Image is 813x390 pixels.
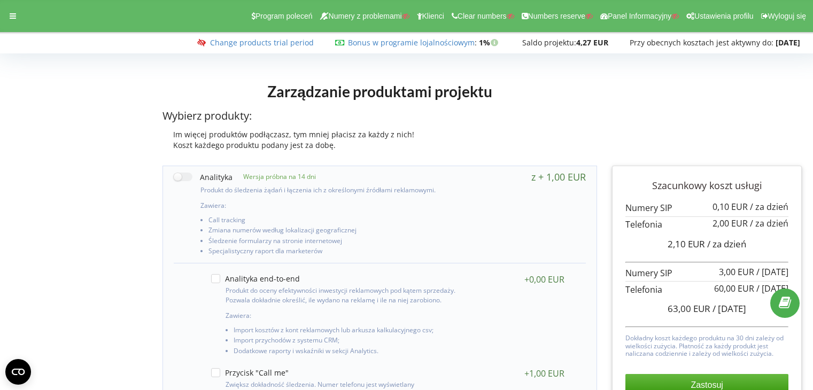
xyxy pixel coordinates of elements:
[162,129,598,140] div: Im więcej produktów podłączasz, tym mniej płacisz za każdy z nich!
[255,12,313,20] span: Program poleceń
[5,359,31,385] button: Open CMP widget
[226,286,459,304] p: Produkt do oceny efektywności inwestycji reklamowych pod kątem sprzedaży. Pozwala dokładnie okreś...
[211,368,289,377] label: Przycisk "Call me"
[200,201,462,210] p: Zawiera:
[576,37,608,48] strong: 4,27 EUR
[208,247,462,258] li: Specjalistyczny raport dla marketerów
[458,12,507,20] span: Clear numbers
[756,266,788,278] span: / [DATE]
[233,172,316,181] p: Wersja próbna na 14 dni
[162,140,598,151] div: Koszt każdego produktu podany jest za dobę.
[750,217,788,229] span: / za dzień
[608,12,671,20] span: Panel Informacyjny
[208,237,462,247] li: Śledzenie formularzy na stronie internetowej
[713,217,748,229] span: 2,00 EUR
[200,185,462,194] p: Produkt do śledzenia żądań i łączenia ich z określonymi źródłami reklamowymi.
[329,12,402,20] span: Numery z problemami
[776,37,800,48] strong: [DATE]
[208,216,462,227] li: Call tracking
[234,347,459,357] li: Dodatkowe raporty i wskaźniki w sekcji Analytics.
[707,238,746,250] span: / za dzień
[210,37,314,48] a: Change products trial period
[522,37,576,48] span: Saldo projektu:
[694,12,754,20] span: Ustawienia profilu
[625,267,788,279] p: Numery SIP
[625,219,788,231] p: Telefonia
[668,302,710,315] span: 63,00 EUR
[234,337,459,347] li: Import przychodów z systemu CRM;
[630,37,773,48] span: Przy obecnych kosztach jest aktywny do:
[713,302,746,315] span: / [DATE]
[226,311,459,320] p: Zawiera:
[719,266,754,278] span: 3,00 EUR
[714,283,754,294] span: 60,00 EUR
[174,171,233,183] label: Analityka
[625,332,788,357] p: Dokładny koszt każdego produktu na 30 dni zależy od wielkości zużycia. Płatność za każdy produkt ...
[625,179,788,193] p: Szacunkowy koszt usługi
[234,326,459,337] li: Import kosztów z kont reklamowych lub arkusza kalkulacyjnego csv;
[625,284,788,296] p: Telefonia
[713,201,748,213] span: 0,10 EUR
[668,238,705,250] span: 2,10 EUR
[524,274,564,285] div: +0,00 EUR
[208,227,462,237] li: Zmiana numerów według lokalizacji geograficznej
[756,283,788,294] span: / [DATE]
[348,37,477,48] span: :
[479,37,501,48] strong: 1%
[768,12,806,20] span: Wyloguj się
[422,12,444,20] span: Klienci
[211,274,300,283] label: Analityka end-to-end
[528,12,585,20] span: Numbers reserve
[162,82,598,101] h1: Zarządzanie produktami projektu
[348,37,475,48] a: Bonus w programie lojalnościowym
[531,171,586,182] div: z + 1,00 EUR
[162,108,598,124] p: Wybierz produkty:
[524,368,564,379] div: +1,00 EUR
[750,201,788,213] span: / za dzień
[625,202,788,214] p: Numery SIP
